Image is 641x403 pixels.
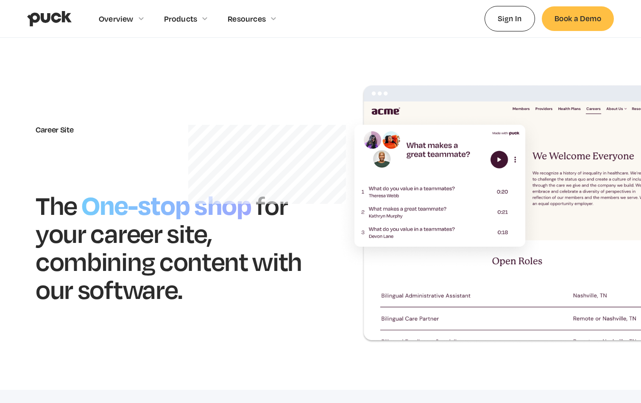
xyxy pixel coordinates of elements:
[77,186,256,222] h1: One-stop shop
[99,14,134,23] div: Overview
[542,6,614,31] a: Book a Demo
[485,6,535,31] a: Sign In
[164,14,198,23] div: Products
[228,14,266,23] div: Resources
[36,125,304,134] div: Career Site
[36,189,77,221] h1: The
[36,189,302,304] h1: for your career site, combining content with our software.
